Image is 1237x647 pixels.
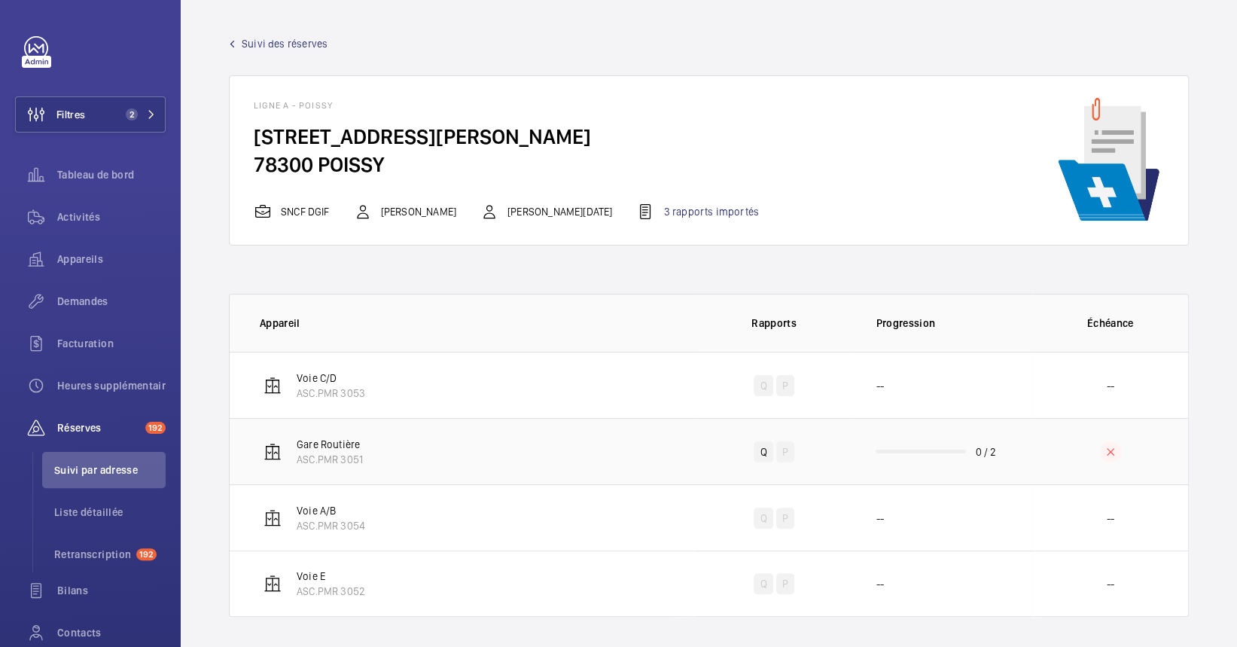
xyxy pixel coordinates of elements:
p: -- [1107,576,1114,591]
p: -- [876,576,883,591]
span: Suivi des réserves [242,36,328,51]
img: elevator.svg [264,443,282,461]
div: [PERSON_NAME][DATE] [480,203,612,221]
p: -- [1107,511,1114,526]
div: P [776,573,794,594]
div: 3 rapports importés [636,203,758,221]
span: Appareils [57,252,166,267]
p: ASC.PMR 3051 [297,452,363,467]
span: 2 [126,108,138,121]
span: Filtres [56,107,85,122]
p: Appareil [260,316,696,331]
span: Facturation [57,336,166,351]
div: P [776,441,794,462]
img: elevator.svg [264,377,282,395]
span: Demandes [57,294,166,309]
p: Voie A/B [297,503,365,518]
span: Contacts [57,625,166,640]
span: Réserves [57,420,139,435]
div: P [776,508,794,529]
p: Échéance [1043,316,1178,331]
span: Heures supplémentaires [57,378,166,393]
img: elevator.svg [264,575,282,593]
span: Liste détaillée [54,505,166,520]
span: Activités [57,209,166,224]
button: Filtres2 [15,96,166,133]
p: Progression [876,316,1032,331]
div: Q [754,375,772,396]
p: Voie C/D [297,371,365,386]
div: P [776,375,794,396]
img: elevator.svg [264,509,282,527]
p: -- [876,378,883,393]
h4: Ligne A - POISSY [254,100,783,123]
h4: [STREET_ADDRESS][PERSON_NAME] 78300 POISSY [254,123,783,179]
div: SNCF DGIF [254,203,330,221]
span: Retranscription [54,547,130,562]
p: -- [876,511,883,526]
p: Rapports [707,316,842,331]
div: Q [754,508,772,529]
p: ASC.PMR 3054 [297,518,365,533]
span: 192 [136,548,157,560]
p: ASC.PMR 3052 [297,584,365,599]
p: 0 / 2 [975,444,996,459]
div: [PERSON_NAME] [354,203,456,221]
p: ASC.PMR 3053 [297,386,365,401]
p: -- [1107,378,1114,393]
span: Suivi par adresse [54,462,166,478]
p: Gare Routière [297,437,363,452]
span: Bilans [57,583,166,598]
span: 192 [145,422,166,434]
p: Voie E [297,569,365,584]
div: Q [754,573,772,594]
span: Tableau de bord [57,167,166,182]
div: Q [754,441,772,462]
